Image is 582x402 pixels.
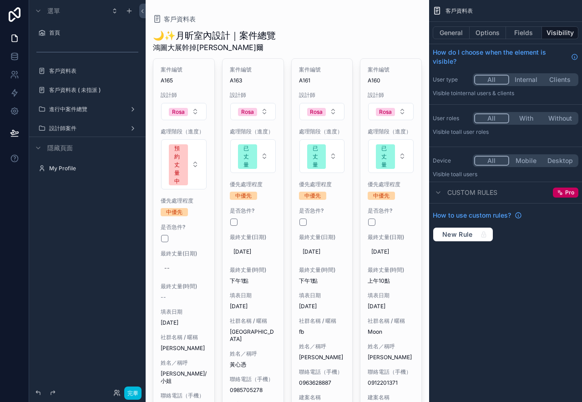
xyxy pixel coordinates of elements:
[456,128,489,135] span: All user roles
[433,171,578,178] p: Visible to
[456,90,514,97] span: Internal users & clients
[509,156,543,166] button: Mobile
[445,7,473,15] span: 客戶資料表
[474,75,509,85] button: All
[47,144,73,152] font: 隱藏頁面
[124,387,142,400] button: 完畢
[433,227,493,242] button: New Rule
[49,87,135,94] label: 客戶資料表 ( 未指派 )
[474,156,509,166] button: All
[49,67,135,75] label: 客戶資料表
[433,76,469,83] label: User type
[447,188,497,197] span: Custom rules
[509,75,543,85] button: Internal
[470,26,506,39] button: Options
[542,26,578,39] button: Visibility
[543,156,577,166] button: Desktop
[433,157,469,164] label: Device
[433,128,578,136] p: Visible to
[49,165,135,172] label: My Profile
[433,48,567,66] span: How do I choose when the element is visible?
[433,211,522,220] a: How to use custom rules?
[433,48,578,66] a: How do I choose when the element is visible?
[47,7,60,15] font: 選單
[565,189,574,196] span: Pro
[433,115,469,122] label: User roles
[456,171,477,178] span: all users
[49,106,122,113] label: 進行中案件總覽
[543,75,577,85] button: Clients
[439,230,476,239] span: New Rule
[474,113,509,123] button: All
[543,113,577,123] button: Without
[49,29,135,36] label: 首頁
[433,211,511,220] span: How to use custom rules?
[49,125,122,132] label: 設計師案件
[506,26,542,39] button: Fields
[127,390,139,397] font: 完畢
[433,26,470,39] button: General
[433,90,578,97] p: Visible to
[509,113,543,123] button: With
